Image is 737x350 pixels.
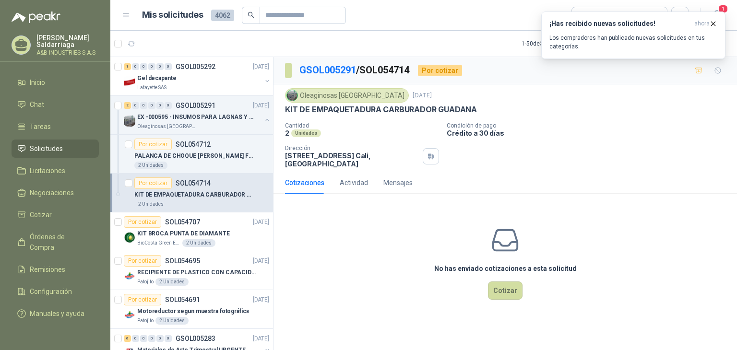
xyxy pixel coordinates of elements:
p: KIT DE EMPAQUETADURA CARBURADOR GUADANA [285,105,477,115]
div: 6 [124,335,131,342]
p: / SOL054714 [299,63,410,78]
span: Solicitudes [30,143,63,154]
img: Company Logo [124,232,135,243]
span: Remisiones [30,264,65,275]
span: Inicio [30,77,45,88]
a: Solicitudes [12,140,99,158]
p: Motoreductor segun muestra fotográfica [137,307,249,316]
div: Unidades [291,129,321,137]
span: Chat [30,99,44,110]
a: Inicio [12,73,99,92]
a: Negociaciones [12,184,99,202]
a: Por cotizarSOL054707[DATE] Company LogoKIT BROCA PUNTA DE DIAMANTEBioCosta Green Energy S.A.S2 Un... [110,212,273,251]
p: [STREET_ADDRESS] Cali , [GEOGRAPHIC_DATA] [285,152,419,168]
p: GSOL005291 [176,102,215,109]
p: [DATE] [253,257,269,266]
p: 2 [285,129,289,137]
p: Crédito a 30 días [447,129,733,137]
p: PALANCA DE CHOQUE [PERSON_NAME] FS 280 [134,152,254,161]
img: Logo peakr [12,12,60,23]
p: EX -000595 - INSUMOS PARA LAGNAS Y OFICINAS PLANTA [137,113,257,122]
p: SOL054707 [165,219,200,225]
div: Por cotizar [134,177,172,189]
div: 0 [132,63,139,70]
p: KIT BROCA PUNTA DE DIAMANTE [137,229,230,238]
div: 2 Unidades [134,162,167,169]
a: Por cotizarSOL054691[DATE] Company LogoMotoreductor segun muestra fotográficaPatojito2 Unidades [110,290,273,329]
p: KIT DE EMPAQUETADURA CARBURADOR GUADANA [134,190,254,199]
p: [DATE] [253,295,269,304]
a: 2 0 0 0 0 0 GSOL005291[DATE] Company LogoEX -000595 - INSUMOS PARA LAGNAS Y OFICINAS PLANTAOleagi... [124,100,271,130]
div: 1 - 50 de 3028 [522,36,584,51]
p: GSOL005292 [176,63,215,70]
p: [DATE] [253,218,269,227]
span: Órdenes de Compra [30,232,90,253]
p: Lafayette SAS [137,84,166,92]
span: Manuales y ayuda [30,308,84,319]
a: Por cotizarSOL054695[DATE] Company LogoRECIPIENTE DE PLASTICO CON CAPACIDAD DE 1.8 LT PARA LA EXT... [110,251,273,290]
div: 2 [124,102,131,109]
a: 1 0 0 0 0 0 GSOL005292[DATE] Company LogoGel decapanteLafayette SAS [124,61,271,92]
div: 2 Unidades [182,239,215,247]
div: 0 [156,102,164,109]
p: RECIPIENTE DE PLASTICO CON CAPACIDAD DE 1.8 LT PARA LA EXTRACCIÓN MANUAL DE LIQUIDOS [137,268,257,277]
span: 4062 [211,10,234,21]
h1: Mis solicitudes [142,8,203,22]
div: 0 [148,102,155,109]
a: Por cotizarSOL054712PALANCA DE CHOQUE [PERSON_NAME] FS 2802 Unidades [110,135,273,174]
img: Company Logo [124,270,135,282]
p: Gel decapante [137,74,176,83]
span: ahora [694,20,710,28]
span: Cotizar [30,210,52,220]
img: Company Logo [124,309,135,321]
span: 1 [718,4,728,13]
div: 0 [140,63,147,70]
div: 0 [156,63,164,70]
p: [DATE] [253,101,269,110]
div: 0 [165,63,172,70]
p: [DATE] [413,91,432,100]
span: Licitaciones [30,165,65,176]
div: 0 [148,63,155,70]
img: Company Logo [124,76,135,88]
a: Tareas [12,117,99,136]
p: SOL054714 [176,180,211,187]
p: Patojito [137,278,154,286]
div: Por cotizar [124,294,161,305]
button: ¡Has recibido nuevas solicitudes!ahora Los compradores han publicado nuevas solicitudes en tus ca... [541,12,725,59]
p: Condición de pago [447,122,733,129]
div: 2 Unidades [134,200,167,208]
div: Todas [578,10,598,21]
div: Cotizaciones [285,177,324,188]
h3: ¡Has recibido nuevas solicitudes! [549,20,690,28]
p: Los compradores han publicado nuevas solicitudes en tus categorías. [549,34,717,51]
span: Tareas [30,121,51,132]
a: Configuración [12,282,99,301]
button: 1 [708,7,725,24]
p: Oleaginosas [GEOGRAPHIC_DATA] [137,123,198,130]
div: 0 [140,102,147,109]
div: 0 [165,335,172,342]
p: A&B INDUSTRIES S.A.S [36,50,99,56]
p: [PERSON_NAME] Saldarriaga [36,35,99,48]
div: Mensajes [383,177,413,188]
div: 0 [140,335,147,342]
div: Por cotizar [124,255,161,267]
img: Company Logo [124,115,135,127]
a: Chat [12,95,99,114]
a: GSOL005291 [299,64,356,76]
p: BioCosta Green Energy S.A.S [137,239,180,247]
p: Dirección [285,145,419,152]
div: 0 [132,335,139,342]
a: Órdenes de Compra [12,228,99,257]
h3: No has enviado cotizaciones a esta solicitud [434,263,577,274]
div: Por cotizar [124,216,161,228]
span: Configuración [30,286,72,297]
a: Por cotizarSOL054714KIT DE EMPAQUETADURA CARBURADOR GUADANA2 Unidades [110,174,273,212]
p: [DATE] [253,62,269,71]
div: Oleaginosas [GEOGRAPHIC_DATA] [285,88,409,103]
p: SOL054691 [165,296,200,303]
span: search [248,12,254,18]
div: 2 Unidades [155,317,189,325]
p: SOL054695 [165,257,200,264]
